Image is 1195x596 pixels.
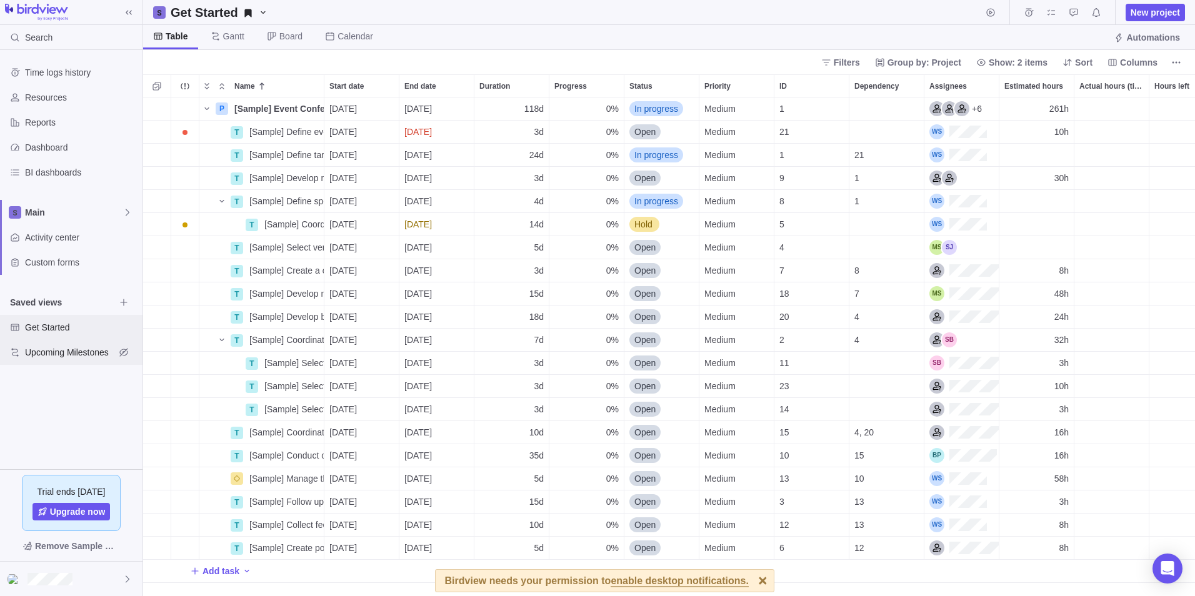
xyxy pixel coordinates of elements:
div: Estimated hours [999,75,1074,97]
div: ID [774,305,849,329]
div: End date [399,190,474,213]
div: Trouble indication [171,259,199,282]
div: End date [399,421,474,444]
div: T [231,427,243,439]
div: Start date [324,75,399,97]
div: Estimated hours [999,236,1074,259]
div: T [246,404,258,416]
div: Progress [549,121,624,144]
div: Dependency [849,282,924,305]
span: Columns [1120,56,1157,69]
div: ID [774,213,849,236]
div: ID [774,352,849,375]
div: ID [774,236,849,259]
div: Priority [699,329,774,352]
div: Duration [474,444,549,467]
div: ID [774,444,849,467]
div: Progress [549,236,624,259]
div: Priority [699,190,774,213]
div: Start date [324,467,399,490]
div: Progress [549,97,624,121]
a: Approval requests [1065,9,1082,19]
div: Status [624,190,699,213]
div: Trouble indication [171,282,199,305]
div: Duration [474,398,549,421]
div: Priority [699,259,774,282]
div: Actual hours (timelogs) [1074,421,1149,444]
span: Group by: Project [887,56,961,69]
div: Actual hours (timelogs) [1074,305,1149,329]
div: Assignees [924,329,999,352]
div: Status [624,75,699,97]
div: Actual hours (timelogs) [1074,75,1149,97]
div: T [231,149,243,162]
div: Trouble indication [171,121,199,144]
span: Browse views [115,294,132,311]
div: Name [199,305,324,329]
div: Assignees [924,305,999,329]
div: Trouble indication [171,444,199,467]
div: Actual hours (timelogs) [1074,190,1149,213]
div: T [231,334,243,347]
div: Progress [549,75,624,97]
a: Time logs [1020,9,1037,19]
div: Dependency [849,398,924,421]
span: +6 [972,102,982,115]
div: ID [774,144,849,167]
div: Start date [324,213,399,236]
div: Assignees [924,236,999,259]
div: Estimated hours [999,352,1074,375]
div: Name [229,75,324,97]
div: Actual hours (timelogs) [1074,167,1149,190]
div: T [231,311,243,324]
div: Trouble indication [171,467,199,490]
div: Assignees [924,144,999,167]
div: Name [199,97,324,121]
div: Actual hours (timelogs) [1074,282,1149,305]
div: Status [624,213,699,236]
span: Collapse [214,77,229,95]
div: Priority [699,352,774,375]
div: End date [399,144,474,167]
div: ID [774,190,849,213]
div: Actual hours (timelogs) [1074,398,1149,421]
div: Duration [474,259,549,282]
div: Duration [474,75,549,97]
div: Name [199,398,324,421]
div: Start date [324,398,399,421]
div: End date [399,467,474,490]
div: Estimated hours [999,444,1074,467]
div: Priority [699,444,774,467]
div: Dependency [849,236,924,259]
div: Assignees [924,121,999,144]
div: Dependency [849,444,924,467]
div: Duration [474,305,549,329]
div: Dependency [849,375,924,398]
div: End date [399,282,474,305]
div: End date [399,213,474,236]
span: Notifications [1087,4,1105,21]
div: Start date [324,421,399,444]
div: Status [624,121,699,144]
div: Progress [549,305,624,329]
div: Assignees [924,352,999,375]
div: T [231,172,243,185]
div: Status [624,329,699,352]
a: Notifications [1087,9,1105,19]
span: Time logs [1020,4,1037,21]
div: Dependency [849,213,924,236]
span: Approval requests [1065,4,1082,21]
div: T [231,126,243,139]
div: Actual hours (timelogs) [1074,259,1149,282]
span: Upcoming Milestones [25,346,115,359]
div: Duration [474,121,549,144]
div: Trouble indication [171,398,199,421]
div: Status [624,305,699,329]
div: Progress [549,352,624,375]
div: Progress [549,421,624,444]
div: Trouble indication [171,421,199,444]
a: My assignments [1042,9,1060,19]
div: ID [774,375,849,398]
div: Estimated hours [999,398,1074,421]
span: Get Started [166,4,273,21]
